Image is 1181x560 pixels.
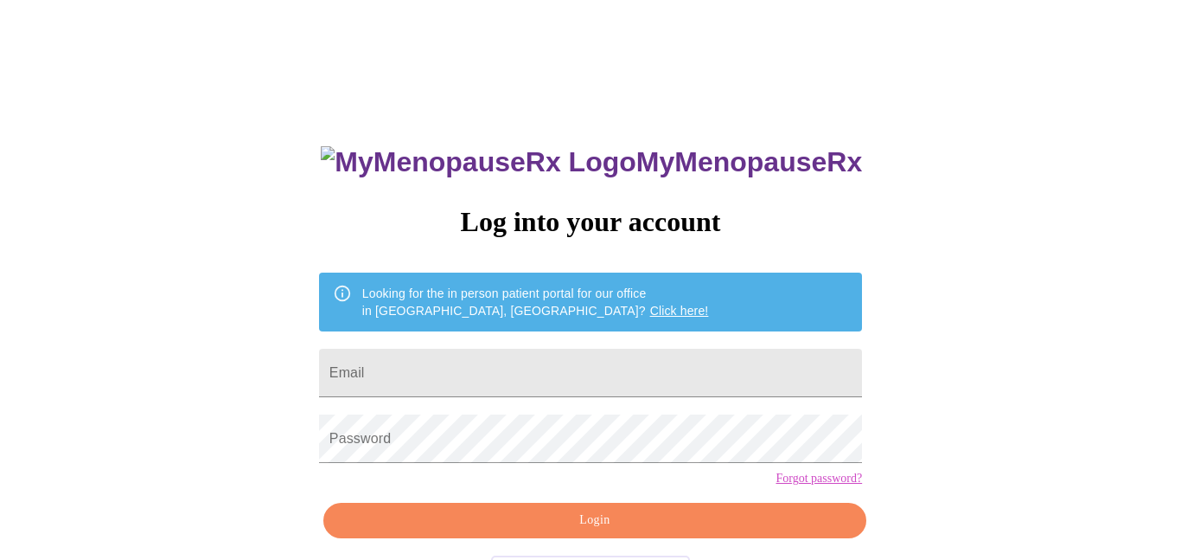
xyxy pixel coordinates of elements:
[323,503,866,538] button: Login
[650,304,709,318] a: Click here!
[319,206,862,238] h3: Log into your account
[321,146,862,178] h3: MyMenopauseRx
[321,146,635,178] img: MyMenopauseRx Logo
[343,510,846,531] span: Login
[776,472,862,486] a: Forgot password?
[362,278,709,326] div: Looking for the in person patient portal for our office in [GEOGRAPHIC_DATA], [GEOGRAPHIC_DATA]?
